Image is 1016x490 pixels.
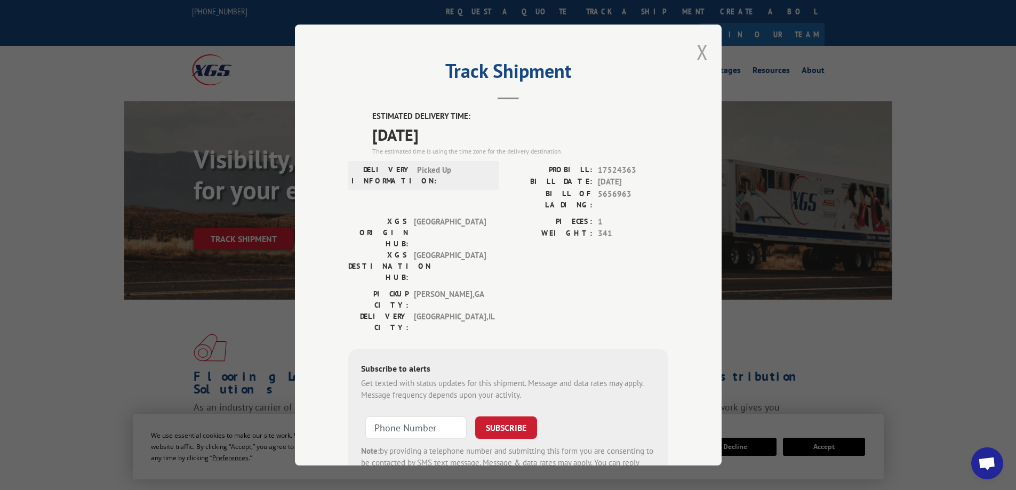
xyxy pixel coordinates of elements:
[348,311,409,333] label: DELIVERY CITY:
[508,188,593,211] label: BILL OF LADING:
[508,216,593,228] label: PIECES:
[508,164,593,176] label: PROBILL:
[598,216,668,228] span: 1
[598,164,668,176] span: 17524363
[348,250,409,283] label: XGS DESTINATION HUB:
[508,228,593,240] label: WEIGHT:
[414,250,486,283] span: [GEOGRAPHIC_DATA]
[697,38,708,66] button: Close modal
[372,123,668,147] span: [DATE]
[348,63,668,84] h2: Track Shipment
[361,362,655,377] div: Subscribe to alerts
[598,188,668,211] span: 5656963
[598,228,668,240] span: 341
[475,416,537,439] button: SUBSCRIBE
[361,445,655,481] div: by providing a telephone number and submitting this form you are consenting to be contacted by SM...
[971,447,1003,479] div: Open chat
[361,446,380,456] strong: Note:
[414,216,486,250] span: [GEOGRAPHIC_DATA]
[372,110,668,123] label: ESTIMATED DELIVERY TIME:
[348,216,409,250] label: XGS ORIGIN HUB:
[414,311,486,333] span: [GEOGRAPHIC_DATA] , IL
[348,288,409,311] label: PICKUP CITY:
[351,164,412,187] label: DELIVERY INFORMATION:
[372,147,668,156] div: The estimated time is using the time zone for the delivery destination.
[417,164,489,187] span: Picked Up
[361,377,655,401] div: Get texted with status updates for this shipment. Message and data rates may apply. Message frequ...
[598,176,668,188] span: [DATE]
[365,416,467,439] input: Phone Number
[508,176,593,188] label: BILL DATE:
[414,288,486,311] span: [PERSON_NAME] , GA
